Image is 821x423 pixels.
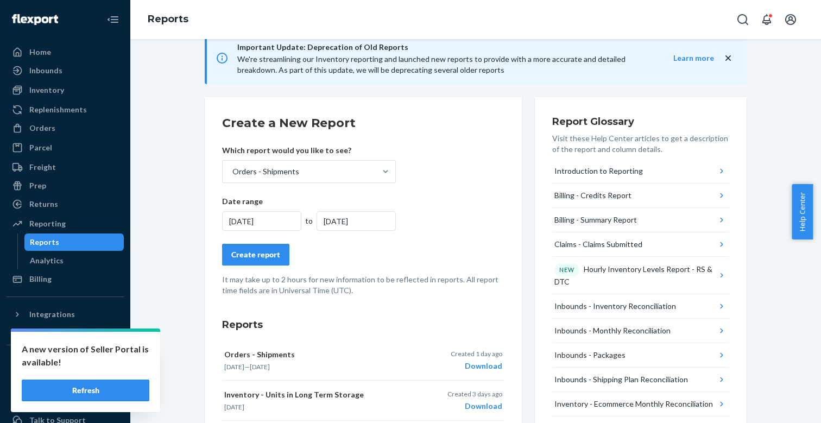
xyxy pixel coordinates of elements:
button: Billing - Summary Report [552,208,729,232]
a: Add Fast Tag [7,376,124,389]
a: Replenishments [7,101,124,118]
a: Billing [7,270,124,288]
button: Orders - Shipments[DATE]—[DATE]Created 1 day agoDownload [222,340,504,381]
button: Integrations [7,306,124,323]
div: [DATE] [317,211,396,231]
button: Inbounds - Monthly Reconciliation [552,319,729,343]
button: Billing - Credits Report [552,184,729,208]
div: Returns [29,199,58,210]
div: [DATE] [222,211,301,231]
div: Integrations [29,309,75,320]
div: Reporting [29,218,66,229]
button: Close Navigation [102,9,124,30]
button: Inbounds - Inventory Reconciliation [552,294,729,319]
button: Learn more [652,53,714,64]
button: Help Center [792,184,813,239]
div: Billing [29,274,52,285]
img: Flexport logo [12,14,58,25]
p: Date range [222,196,396,207]
div: Orders [29,123,55,134]
div: Parcel [29,142,52,153]
div: Freight [29,162,56,173]
div: Download [447,401,502,412]
p: Created 1 day ago [451,349,502,358]
p: Which report would you like to see? [222,145,396,156]
a: Add Integration [7,327,124,340]
a: Freight [7,159,124,176]
div: Analytics [30,255,64,266]
button: Fast Tags [7,354,124,371]
a: Analytics [24,252,124,269]
time: [DATE] [224,403,244,411]
span: Important Update: Deprecation of Old Reports [237,41,652,54]
a: Returns [7,195,124,213]
a: Orders [7,119,124,137]
time: [DATE] [224,363,244,371]
a: Home [7,43,124,61]
p: It may take up to 2 hours for new information to be reflected in reports. All report time fields ... [222,274,504,296]
div: Home [29,47,51,58]
a: Reports [148,13,188,25]
div: Hourly Inventory Levels Report - RS & DTC [554,263,717,287]
div: Billing - Credits Report [554,190,631,201]
div: Download [451,361,502,371]
h2: Create a New Report [222,115,504,132]
div: Inbounds - Monthly Reconciliation [554,325,671,336]
a: Reporting [7,215,124,232]
button: close [723,53,734,64]
p: Orders - Shipments [224,349,408,360]
div: to [301,216,317,226]
p: A new version of Seller Portal is available! [22,343,149,369]
h3: Report Glossary [552,115,729,129]
div: Inventory [29,85,64,96]
button: Open notifications [756,9,778,30]
div: Prep [29,180,46,191]
p: — [224,362,408,371]
div: Inbounds - Shipping Plan Reconciliation [554,374,688,385]
div: Inbounds [29,65,62,76]
button: Open Search Box [732,9,754,30]
div: Orders - Shipments [232,166,299,177]
time: [DATE] [250,363,270,371]
button: Inbounds - Packages [552,343,729,368]
button: Introduction to Reporting [552,159,729,184]
button: Claims - Claims Submitted [552,232,729,257]
a: Reports [24,233,124,251]
span: We're streamlining our Inventory reporting and launched new reports to provide with a more accura... [237,54,626,74]
div: Introduction to Reporting [554,166,643,176]
ol: breadcrumbs [139,4,197,35]
div: Inbounds - Packages [554,350,626,361]
a: Parcel [7,139,124,156]
p: Inventory - Units in Long Term Storage [224,389,408,400]
p: Created 3 days ago [447,389,502,399]
div: Inventory - Ecommerce Monthly Reconciliation [554,399,713,409]
div: Reports [30,237,59,248]
div: Create report [231,249,280,260]
p: NEW [559,266,574,274]
button: Inventory - Units in Long Term Storage[DATE]Created 3 days agoDownload [222,381,504,421]
button: NEWHourly Inventory Levels Report - RS & DTC [552,257,729,294]
button: Open account menu [780,9,801,30]
button: Inbounds - Shipping Plan Reconciliation [552,368,729,392]
a: Prep [7,177,124,194]
a: Inventory [7,81,124,99]
div: Inbounds - Inventory Reconciliation [554,301,676,312]
div: Replenishments [29,104,87,115]
a: Inbounds [7,62,124,79]
p: Visit these Help Center articles to get a description of the report and column details. [552,133,729,155]
div: Claims - Claims Submitted [554,239,642,250]
h3: Reports [222,318,504,332]
button: Inventory - Ecommerce Monthly Reconciliation [552,392,729,416]
button: Refresh [22,380,149,401]
a: Settings [7,393,124,411]
button: Create report [222,244,289,266]
div: Billing - Summary Report [554,214,637,225]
